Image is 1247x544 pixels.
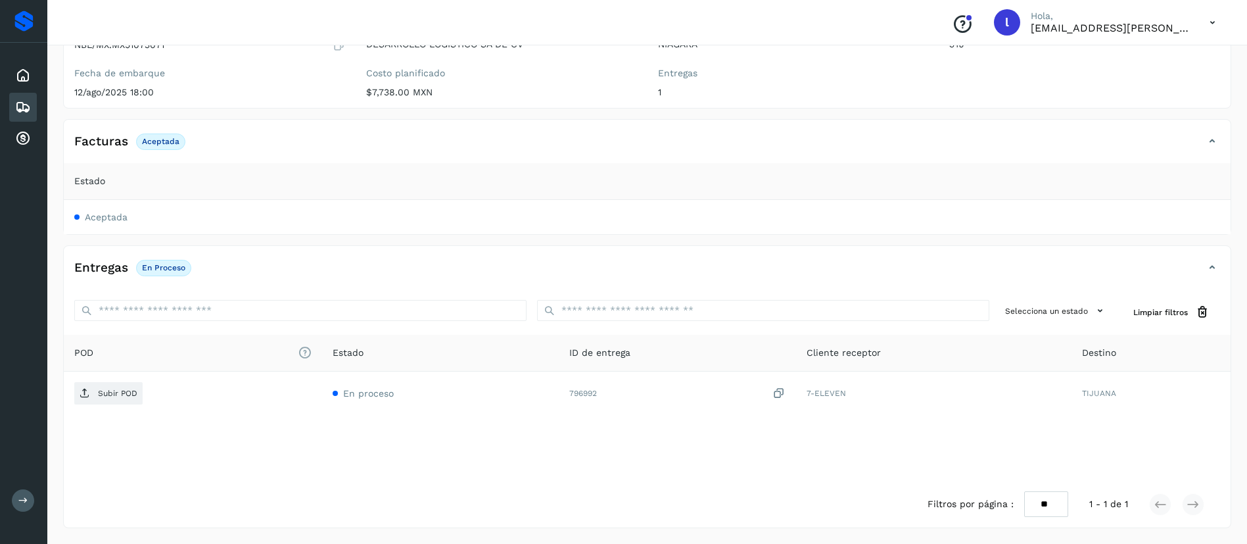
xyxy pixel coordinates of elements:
[366,87,637,98] p: $7,738.00 MXN
[64,257,1231,289] div: EntregasEn proceso
[9,93,37,122] div: Embarques
[366,68,637,79] label: Costo planificado
[343,388,394,399] span: En proceso
[807,346,881,360] span: Cliente receptor
[64,130,1231,163] div: FacturasAceptada
[1000,300,1112,322] button: Selecciona un estado
[333,346,364,360] span: Estado
[1031,11,1188,22] p: Hola,
[1071,372,1231,415] td: TIJUANA
[74,260,128,276] h4: Entregas
[142,263,185,272] p: En proceso
[1089,497,1128,511] span: 1 - 1 de 1
[658,87,929,98] p: 1
[658,68,929,79] label: Entregas
[9,61,37,90] div: Inicio
[1133,307,1188,318] span: Limpiar filtros
[569,387,786,401] div: 796992
[74,382,143,405] button: Subir POD
[1031,22,1188,34] p: lauraamalia.castillo@xpertal.com
[85,212,128,222] span: Aceptada
[74,134,128,149] h4: Facturas
[1082,346,1116,360] span: Destino
[796,372,1071,415] td: 7-ELEVEN
[928,497,1014,511] span: Filtros por página :
[569,346,630,360] span: ID de entrega
[98,389,137,398] p: Subir POD
[74,87,345,98] p: 12/ago/2025 18:00
[1123,300,1220,324] button: Limpiar filtros
[74,174,105,188] span: Estado
[142,137,179,146] p: Aceptada
[74,346,312,360] span: POD
[9,124,37,153] div: Cuentas por cobrar
[74,68,345,79] label: Fecha de embarque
